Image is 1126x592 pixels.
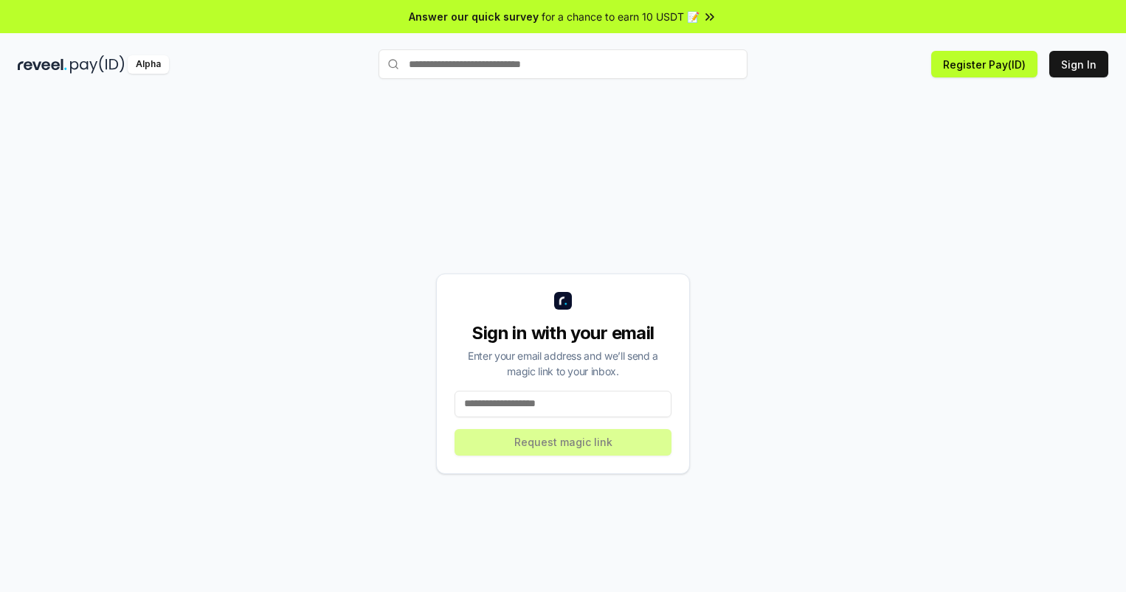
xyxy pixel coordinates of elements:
span: Answer our quick survey [409,9,539,24]
button: Register Pay(ID) [931,51,1037,77]
button: Sign In [1049,51,1108,77]
img: logo_small [554,292,572,310]
div: Enter your email address and we’ll send a magic link to your inbox. [455,348,671,379]
img: reveel_dark [18,55,67,74]
div: Alpha [128,55,169,74]
img: pay_id [70,55,125,74]
div: Sign in with your email [455,321,671,345]
span: for a chance to earn 10 USDT 📝 [542,9,700,24]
